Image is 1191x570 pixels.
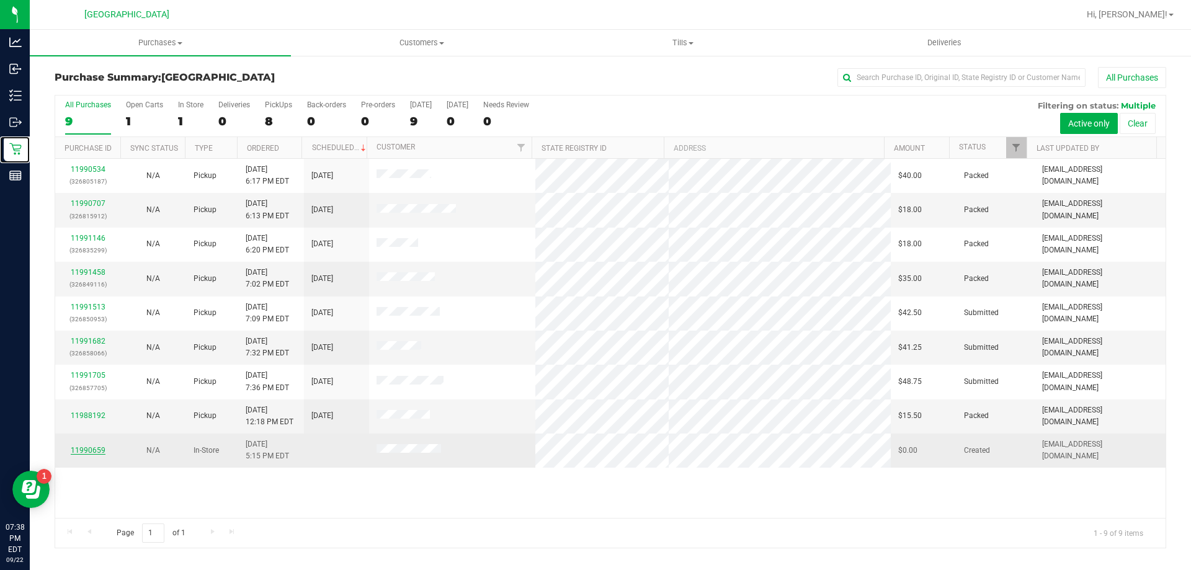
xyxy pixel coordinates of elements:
[146,204,160,216] button: N/A
[664,137,884,159] th: Address
[898,204,922,216] span: $18.00
[65,100,111,109] div: All Purchases
[1042,404,1158,428] span: [EMAIL_ADDRESS][DOMAIN_NAME]
[12,471,50,508] iframe: Resource center
[410,114,432,128] div: 9
[964,445,990,456] span: Created
[9,63,22,75] inline-svg: Inbound
[307,100,346,109] div: Back-orders
[194,410,216,422] span: Pickup
[146,239,160,248] span: Not Applicable
[246,404,293,428] span: [DATE] 12:18 PM EDT
[146,343,160,352] span: Not Applicable
[146,274,160,283] span: Not Applicable
[63,210,113,222] p: (326815912)
[552,30,813,56] a: Tills
[6,522,24,555] p: 07:38 PM EDT
[178,114,203,128] div: 1
[178,100,203,109] div: In Store
[1060,113,1118,134] button: Active only
[71,411,105,420] a: 11988192
[71,371,105,380] a: 11991705
[146,376,160,388] button: N/A
[63,244,113,256] p: (326835299)
[361,100,395,109] div: Pre-orders
[146,445,160,456] button: N/A
[898,273,922,285] span: $35.00
[898,170,922,182] span: $40.00
[6,555,24,564] p: 09/22
[146,377,160,386] span: Not Applicable
[71,303,105,311] a: 11991513
[898,307,922,319] span: $42.50
[311,204,333,216] span: [DATE]
[311,273,333,285] span: [DATE]
[898,410,922,422] span: $15.50
[410,100,432,109] div: [DATE]
[246,267,289,290] span: [DATE] 7:02 PM EDT
[1037,144,1099,153] a: Last Updated By
[311,307,333,319] span: [DATE]
[218,100,250,109] div: Deliveries
[30,37,291,48] span: Purchases
[898,445,917,456] span: $0.00
[898,238,922,250] span: $18.00
[898,376,922,388] span: $48.75
[265,100,292,109] div: PickUps
[9,116,22,128] inline-svg: Outbound
[195,144,213,153] a: Type
[553,37,813,48] span: Tills
[146,273,160,285] button: N/A
[146,238,160,250] button: N/A
[542,144,607,153] a: State Registry ID
[246,370,289,393] span: [DATE] 7:36 PM EDT
[146,171,160,180] span: Not Applicable
[194,376,216,388] span: Pickup
[307,114,346,128] div: 0
[1042,198,1158,221] span: [EMAIL_ADDRESS][DOMAIN_NAME]
[837,68,1086,87] input: Search Purchase ID, Original ID, State Registry ID or Customer Name...
[1042,233,1158,256] span: [EMAIL_ADDRESS][DOMAIN_NAME]
[964,342,999,354] span: Submitted
[9,89,22,102] inline-svg: Inventory
[311,342,333,354] span: [DATE]
[311,410,333,422] span: [DATE]
[194,170,216,182] span: Pickup
[65,144,112,153] a: Purchase ID
[1121,100,1156,110] span: Multiple
[65,114,111,128] div: 9
[311,238,333,250] span: [DATE]
[146,342,160,354] button: N/A
[1042,439,1158,462] span: [EMAIL_ADDRESS][DOMAIN_NAME]
[246,198,289,221] span: [DATE] 6:13 PM EDT
[1042,336,1158,359] span: [EMAIL_ADDRESS][DOMAIN_NAME]
[311,376,333,388] span: [DATE]
[63,347,113,359] p: (326858066)
[71,199,105,208] a: 11990707
[964,170,989,182] span: Packed
[126,100,163,109] div: Open Carts
[1098,67,1166,88] button: All Purchases
[194,204,216,216] span: Pickup
[291,30,552,56] a: Customers
[146,446,160,455] span: Not Applicable
[30,30,291,56] a: Purchases
[106,523,195,543] span: Page of 1
[964,238,989,250] span: Packed
[246,164,289,187] span: [DATE] 6:17 PM EDT
[146,205,160,214] span: Not Applicable
[63,382,113,394] p: (326857705)
[218,114,250,128] div: 0
[146,411,160,420] span: Not Applicable
[161,71,275,83] span: [GEOGRAPHIC_DATA]
[194,238,216,250] span: Pickup
[9,169,22,182] inline-svg: Reports
[71,268,105,277] a: 11991458
[447,114,468,128] div: 0
[71,446,105,455] a: 11990659
[63,176,113,187] p: (326805187)
[63,313,113,325] p: (326850953)
[959,143,986,151] a: Status
[130,144,178,153] a: Sync Status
